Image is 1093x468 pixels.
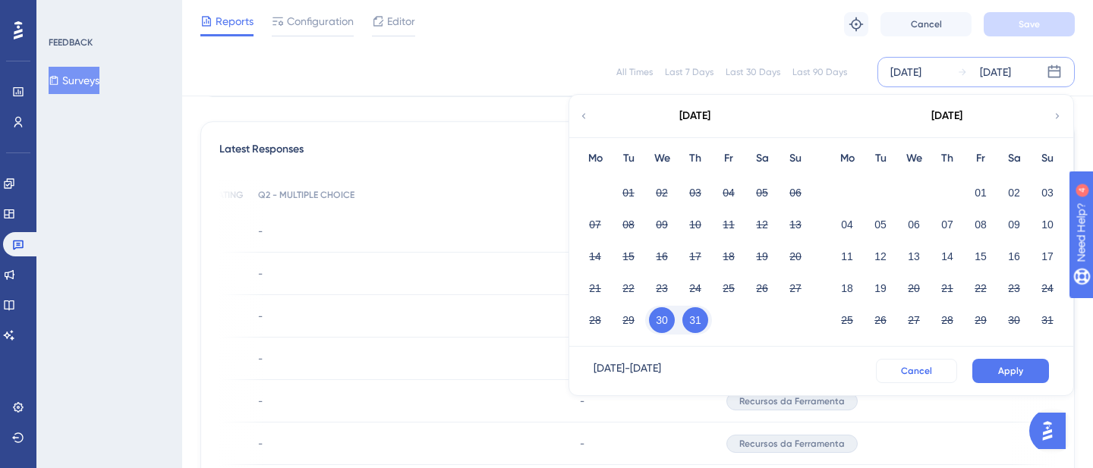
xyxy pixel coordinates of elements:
[1029,408,1075,454] iframe: UserGuiding AI Assistant Launcher
[968,243,994,269] button: 15
[984,12,1075,36] button: Save
[968,307,994,333] button: 29
[1019,18,1040,30] span: Save
[49,36,93,49] div: FEEDBACK
[665,66,713,78] div: Last 7 Days
[616,307,641,333] button: 29
[649,275,675,301] button: 23
[716,212,742,237] button: 11
[582,275,608,301] button: 21
[649,212,675,237] button: 09
[783,180,808,206] button: 06
[901,365,932,377] span: Cancel
[1001,180,1027,206] button: 02
[679,149,712,168] div: Th
[616,275,641,301] button: 22
[868,243,893,269] button: 12
[972,359,1049,383] button: Apply
[934,307,960,333] button: 28
[1035,243,1060,269] button: 17
[997,149,1031,168] div: Sa
[649,307,675,333] button: 30
[682,275,708,301] button: 24
[968,275,994,301] button: 22
[964,149,997,168] div: Fr
[783,212,808,237] button: 13
[726,66,780,78] div: Last 30 Days
[682,307,708,333] button: 31
[616,66,653,78] div: All Times
[258,268,263,280] span: -
[901,212,927,237] button: 06
[649,180,675,206] button: 02
[779,149,812,168] div: Su
[901,275,927,301] button: 20
[594,359,661,383] div: [DATE] - [DATE]
[968,180,994,206] button: 01
[749,212,775,237] button: 12
[868,307,893,333] button: 26
[783,243,808,269] button: 20
[998,365,1023,377] span: Apply
[934,212,960,237] button: 07
[1001,243,1027,269] button: 16
[901,307,927,333] button: 27
[868,212,893,237] button: 05
[716,275,742,301] button: 25
[216,12,254,30] span: Reports
[911,18,942,30] span: Cancel
[934,243,960,269] button: 14
[834,275,860,301] button: 18
[901,243,927,269] button: 13
[1035,212,1060,237] button: 10
[876,359,957,383] button: Cancel
[830,149,864,168] div: Mo
[682,180,708,206] button: 03
[258,310,263,322] span: -
[834,212,860,237] button: 04
[582,243,608,269] button: 14
[745,149,779,168] div: Sa
[931,149,964,168] div: Th
[679,107,710,125] div: [DATE]
[580,438,584,450] span: -
[287,12,354,30] span: Configuration
[616,243,641,269] button: 15
[106,8,110,20] div: 4
[219,140,304,168] span: Latest Responses
[864,149,897,168] div: Tu
[749,180,775,206] button: 05
[582,307,608,333] button: 28
[792,66,847,78] div: Last 90 Days
[712,149,745,168] div: Fr
[980,63,1011,81] div: [DATE]
[616,212,641,237] button: 08
[258,438,263,450] span: -
[645,149,679,168] div: We
[258,395,263,407] span: -
[868,275,893,301] button: 19
[968,212,994,237] button: 08
[739,395,845,407] span: Recursos da Ferramenta
[1001,307,1027,333] button: 30
[682,243,708,269] button: 17
[1035,275,1060,301] button: 24
[1001,212,1027,237] button: 09
[716,180,742,206] button: 04
[880,12,972,36] button: Cancel
[934,275,960,301] button: 21
[897,149,931,168] div: We
[1001,275,1027,301] button: 23
[834,307,860,333] button: 25
[582,212,608,237] button: 07
[580,395,584,407] span: -
[258,353,263,365] span: -
[716,243,742,269] button: 18
[749,275,775,301] button: 26
[578,149,612,168] div: Mo
[1035,307,1060,333] button: 31
[649,243,675,269] button: 16
[616,180,641,206] button: 01
[682,212,708,237] button: 10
